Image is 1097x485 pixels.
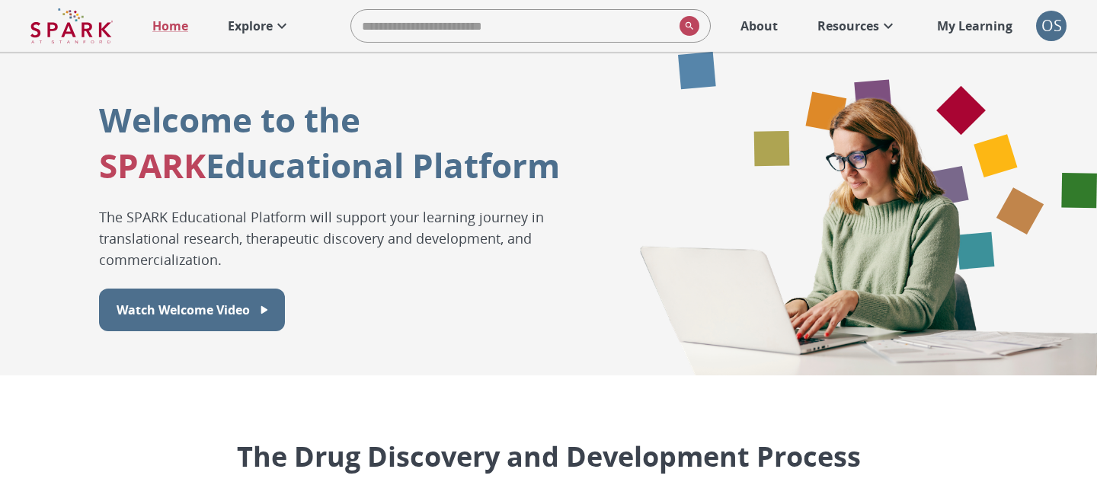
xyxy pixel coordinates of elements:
[117,301,250,319] p: Watch Welcome Video
[99,97,560,188] p: Welcome to the Educational Platform
[1036,11,1067,41] button: account of current user
[740,17,778,35] p: About
[937,17,1012,35] p: My Learning
[99,289,285,331] button: Watch Welcome Video
[929,9,1021,43] a: My Learning
[30,8,113,44] img: Logo of SPARK at Stanford
[181,436,916,477] p: The Drug Discovery and Development Process
[152,17,188,35] p: Home
[733,9,785,43] a: About
[99,206,598,270] p: The SPARK Educational Platform will support your learning journey in translational research, ther...
[673,10,699,42] button: search
[220,9,299,43] a: Explore
[817,17,879,35] p: Resources
[99,142,206,188] span: SPARK
[810,9,905,43] a: Resources
[228,17,273,35] p: Explore
[1036,11,1067,41] div: OS
[598,52,1097,375] div: Graphic showing various drug development icons within hexagons fading across the screen
[145,9,196,43] a: Home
